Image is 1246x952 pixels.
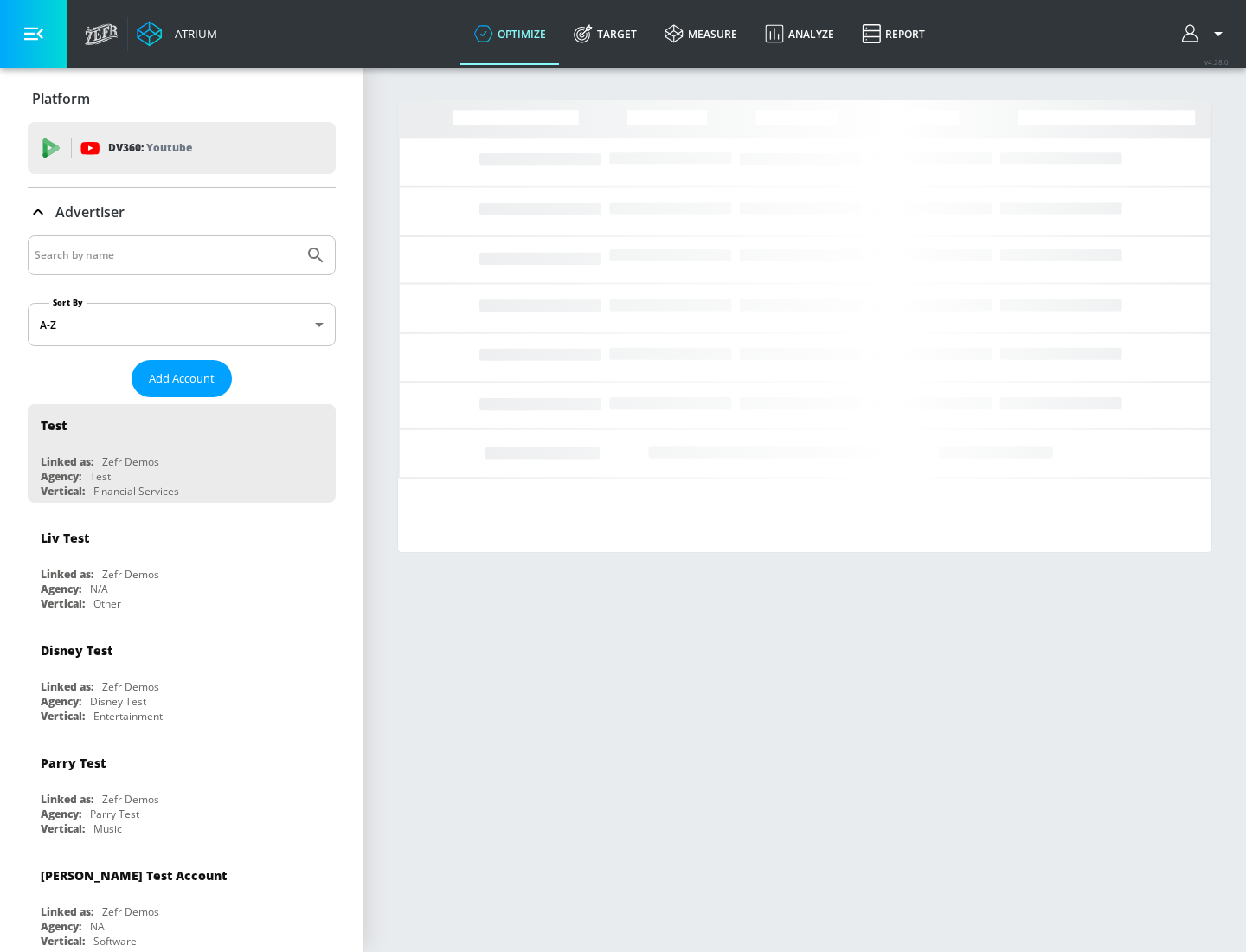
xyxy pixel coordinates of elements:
[90,807,139,821] div: Parry Test
[41,694,81,709] div: Agency:
[146,138,192,157] p: Youtube
[41,567,93,582] div: Linked as:
[35,244,297,267] input: Search by name
[651,3,751,65] a: measure
[28,742,336,840] div: Parry TestLinked as:Zefr DemosAgency:Parry TestVertical:Music
[90,919,105,934] div: NA
[28,404,336,503] div: TestLinked as:Zefr DemosAgency:TestVertical:Financial Services
[41,417,67,434] div: Test
[41,596,85,611] div: Vertical:
[28,629,336,728] div: Disney TestLinked as:Zefr DemosAgency:Disney TestVertical:Entertainment
[93,709,163,724] div: Entertainment
[41,679,93,694] div: Linked as:
[41,867,227,884] div: [PERSON_NAME] Test Account
[28,303,336,346] div: A-Z
[28,122,336,174] div: DV360: Youtube
[41,530,89,546] div: Liv Test
[132,360,232,397] button: Add Account
[41,582,81,596] div: Agency:
[49,297,87,308] label: Sort By
[32,89,90,108] p: Platform
[93,934,137,949] div: Software
[93,821,122,836] div: Music
[137,21,217,47] a: Atrium
[41,792,93,807] div: Linked as:
[93,484,179,499] div: Financial Services
[108,138,192,158] p: DV360:
[28,517,336,615] div: Liv TestLinked as:Zefr DemosAgency:N/AVertical:Other
[560,3,651,65] a: Target
[41,904,93,919] div: Linked as:
[90,694,146,709] div: Disney Test
[751,3,848,65] a: Analyze
[102,454,159,469] div: Zefr Demos
[90,469,111,484] div: Test
[41,469,81,484] div: Agency:
[90,582,108,596] div: N/A
[41,919,81,934] div: Agency:
[41,821,85,836] div: Vertical:
[93,596,121,611] div: Other
[41,755,106,771] div: Parry Test
[168,26,217,42] div: Atrium
[460,3,560,65] a: optimize
[102,792,159,807] div: Zefr Demos
[1204,57,1229,67] span: v 4.28.0
[41,484,85,499] div: Vertical:
[149,369,215,389] span: Add Account
[41,709,85,724] div: Vertical:
[28,74,336,123] div: Platform
[848,3,939,65] a: Report
[41,642,112,659] div: Disney Test
[55,203,125,222] p: Advertiser
[102,904,159,919] div: Zefr Demos
[28,188,336,236] div: Advertiser
[102,679,159,694] div: Zefr Demos
[41,934,85,949] div: Vertical:
[41,807,81,821] div: Agency:
[102,567,159,582] div: Zefr Demos
[41,454,93,469] div: Linked as:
